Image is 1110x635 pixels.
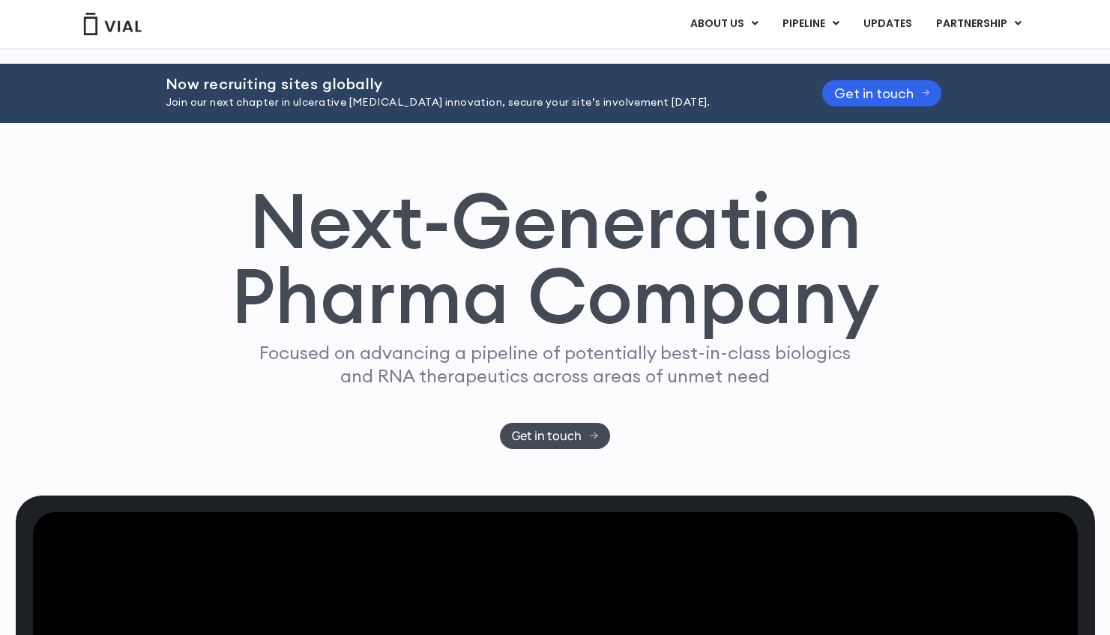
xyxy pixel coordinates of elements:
a: PIPELINEMenu Toggle [770,11,851,37]
p: Join our next chapter in ulcerative [MEDICAL_DATA] innovation, secure your site’s involvement [DA... [166,94,785,111]
span: Get in touch [834,88,914,99]
p: Focused on advancing a pipeline of potentially best-in-class biologics and RNA therapeutics acros... [253,341,857,388]
a: ABOUT USMenu Toggle [678,11,770,37]
h2: Now recruiting sites globally [166,76,785,92]
a: PARTNERSHIPMenu Toggle [924,11,1034,37]
img: Vial Logo [82,13,142,35]
span: Get in touch [512,430,582,442]
a: Get in touch [822,80,942,106]
h1: Next-Generation Pharma Company [231,183,880,334]
a: UPDATES [851,11,923,37]
a: Get in touch [500,423,610,449]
